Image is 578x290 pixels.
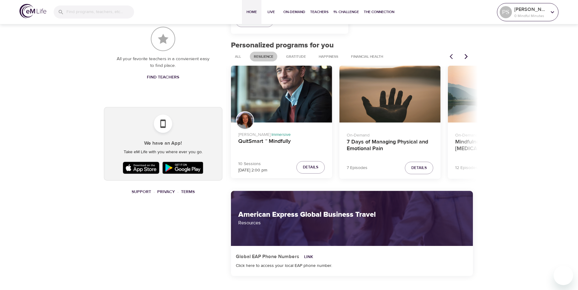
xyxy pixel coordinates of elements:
[282,54,310,59] span: Gratitude
[157,189,175,195] a: Privacy
[231,54,245,59] span: All
[104,188,222,196] nav: breadcrumb
[303,164,318,171] span: Details
[411,164,427,171] span: Details
[181,189,195,195] a: Terms
[250,52,277,61] div: Resilience
[364,9,394,15] span: The Connection
[347,165,367,171] p: 7 Episodes
[238,129,325,138] p: [PERSON_NAME] ·
[238,138,325,153] h4: QuitSmart ™ Mindfully
[109,149,217,155] p: Take eM Life with you where ever you go.
[151,27,175,51] img: Favorite Teachers
[554,266,573,285] iframe: Button to launch messaging window
[315,54,342,59] span: Happiness
[271,132,291,137] span: Immersive
[347,139,433,153] h4: 7 Days of Managing Physical and Emotional Pain
[250,54,277,59] span: Resilience
[304,254,313,260] a: Link
[20,4,46,18] img: logo
[132,189,151,195] a: Support
[231,52,245,61] div: All
[283,9,305,15] span: On-Demand
[144,72,182,83] a: Find Teachers
[238,210,466,219] h2: American Express Global Business Travel
[446,50,459,63] button: Previous items
[455,139,542,153] h4: Mindfulness-Based [MEDICAL_DATA] Recovery
[347,54,387,59] span: Financial Health
[310,9,328,15] span: Teachers
[514,6,547,13] p: [PERSON_NAME]
[238,219,466,226] p: Resources
[147,74,179,81] span: Find Teachers
[282,52,310,61] div: Gratitude
[347,130,433,139] p: On-Demand
[231,66,332,123] button: QuitSmart ™ Mindfully
[405,162,433,174] button: Details
[514,13,547,19] p: 0 Mindful Minutes
[116,56,210,69] p: All your favorite teachers in a convienient easy to find place.
[121,160,161,175] img: Apple App Store
[455,130,542,139] p: On-Demand
[177,188,179,196] li: ·
[264,9,278,15] span: Live
[231,41,473,50] h2: Personalized programs for you
[448,66,549,123] button: Mindfulness-Based Cancer Recovery
[66,5,134,19] input: Find programs, teachers, etc...
[238,167,267,174] p: [DATE] 2:00 pm
[333,9,359,15] span: 1% Challenge
[347,52,387,61] div: Financial Health
[315,52,342,61] div: Happiness
[236,263,468,269] div: Click here to access your local EAP phone number.
[296,161,325,174] button: Details
[154,188,155,196] li: ·
[339,66,441,123] button: 7 Days of Managing Physical and Emotional Pain
[500,6,512,18] div: PS
[244,9,259,15] span: Home
[161,160,205,175] img: Google Play Store
[459,50,473,63] button: Next items
[238,161,267,167] p: 10 Sessions
[109,140,217,147] h5: We have an App!
[455,165,478,171] p: 12 Episodes
[236,254,299,260] h5: Global EAP Phone Numbers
